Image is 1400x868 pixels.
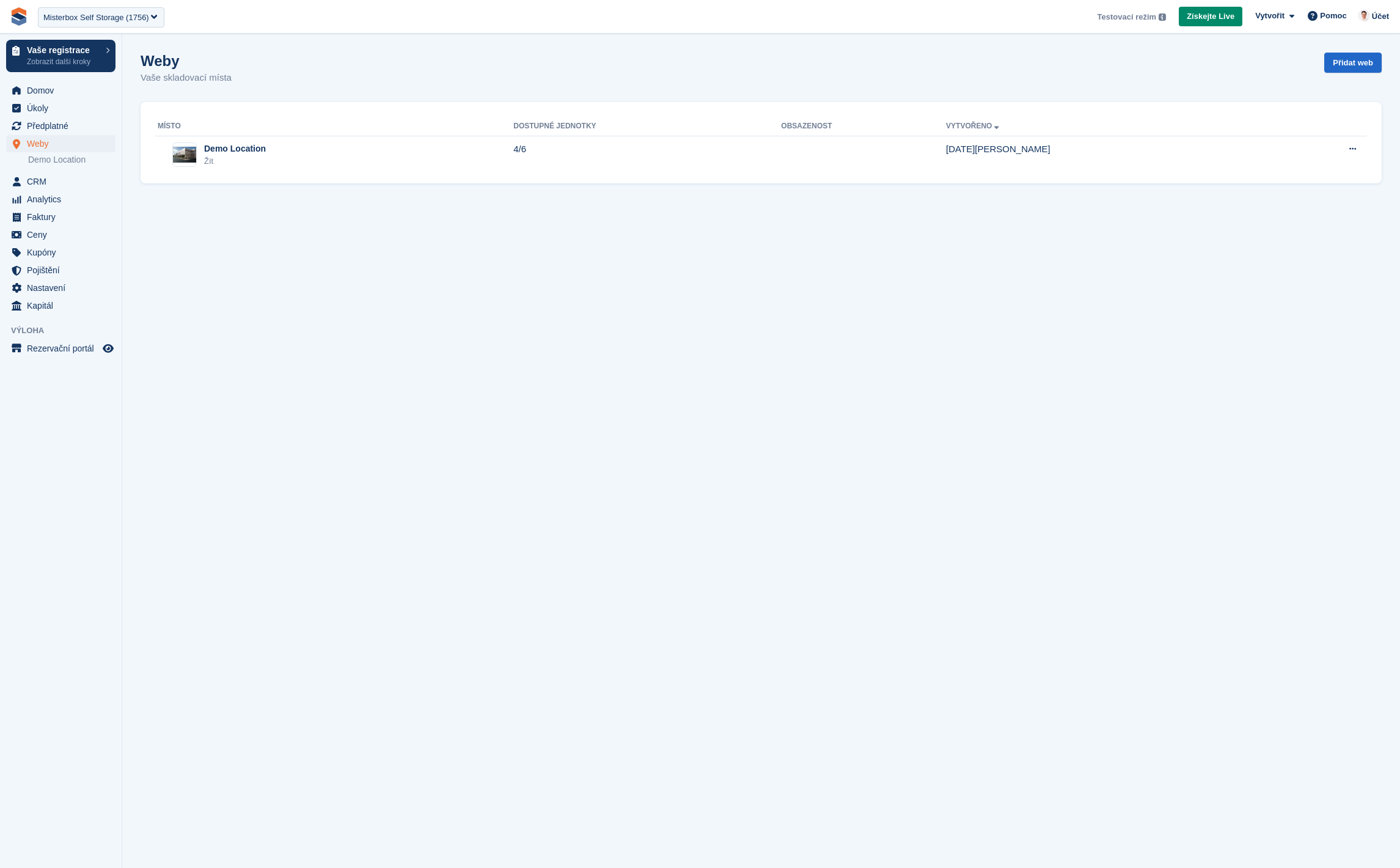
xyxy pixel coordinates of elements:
[141,53,232,69] h1: Weby
[781,117,946,136] th: Obsazenost
[6,297,115,314] a: menu
[513,136,781,174] td: 4/6
[6,262,115,279] a: menu
[27,279,100,296] span: Nastavení
[6,226,115,243] a: menu
[204,155,266,167] div: Žít
[43,12,149,24] div: Misterbox Self Storage (1756)
[173,147,196,163] img: Obrázek webu Demo Location
[27,173,100,190] span: CRM
[513,117,781,136] th: Dostupné jednotky
[946,122,1002,130] a: Vytvořeno
[27,117,100,134] span: Předplatné
[27,244,100,261] span: Kupóny
[6,135,115,152] a: menu
[27,46,100,54] p: Vaše registrace
[1324,53,1382,73] a: Přidat web
[1320,10,1346,22] span: Pomoc
[1098,11,1157,23] span: Testovací režim
[11,325,122,337] span: Výloha
[27,82,100,99] span: Domov
[1372,10,1389,23] span: Účet
[28,154,115,166] a: Demo Location
[6,40,115,72] a: Vaše registrace Zobrazit další kroky
[204,142,266,155] div: Demo Location
[6,340,115,357] a: menu
[1179,7,1242,27] a: Získejte Live
[27,226,100,243] span: Ceny
[946,136,1283,174] td: [DATE][PERSON_NAME]
[27,340,100,357] span: Rezervační portál
[6,279,115,296] a: menu
[6,82,115,99] a: menu
[10,7,28,26] img: stora-icon-8386f47178a22dfd0bd8f6a31ec36ba5ce8667c1dd55bd0f319d3a0aa187defe.svg
[6,208,115,226] a: menu
[6,244,115,261] a: menu
[6,173,115,190] a: menu
[6,117,115,134] a: menu
[1159,13,1166,21] img: icon-info-grey-7440780725fd019a000dd9b08b2336e03edf1995a4989e88bcd33f0948082b44.svg
[27,208,100,226] span: Faktury
[6,100,115,117] a: menu
[141,71,232,85] p: Vaše skladovací místa
[27,135,100,152] span: Weby
[27,297,100,314] span: Kapitál
[155,117,513,136] th: místo
[1358,10,1370,22] img: Petr Hlavicka
[27,56,100,67] p: Zobrazit další kroky
[101,341,115,356] a: Náhled obchodu
[1187,10,1234,23] span: Získejte Live
[1255,10,1285,22] span: Vytvořit
[27,262,100,279] span: Pojištění
[6,191,115,208] a: menu
[27,191,100,208] span: Analytics
[27,100,100,117] span: Úkoly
